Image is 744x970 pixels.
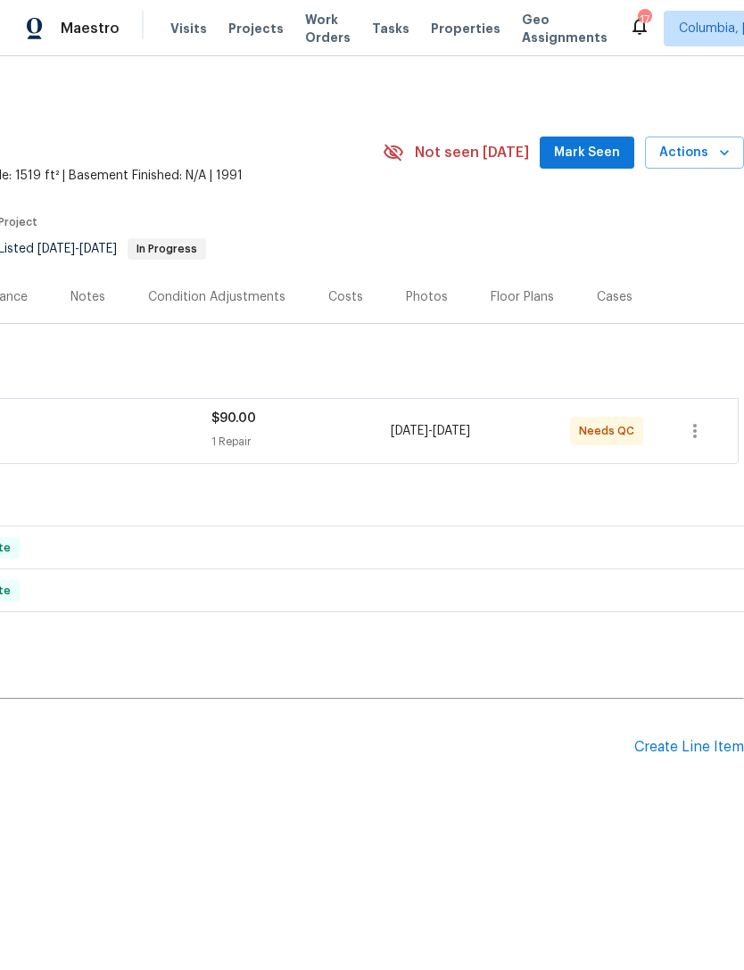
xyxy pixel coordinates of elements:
[597,288,632,306] div: Cases
[634,739,744,756] div: Create Line Item
[579,422,641,440] span: Needs QC
[70,288,105,306] div: Notes
[638,11,650,29] div: 17
[406,288,448,306] div: Photos
[540,137,634,170] button: Mark Seen
[61,20,120,37] span: Maestro
[328,288,363,306] div: Costs
[228,20,284,37] span: Projects
[170,20,207,37] span: Visits
[554,142,620,164] span: Mark Seen
[211,433,391,451] div: 1 Repair
[433,425,470,437] span: [DATE]
[129,244,204,254] span: In Progress
[491,288,554,306] div: Floor Plans
[148,288,285,306] div: Condition Adjustments
[645,137,744,170] button: Actions
[659,142,730,164] span: Actions
[391,425,428,437] span: [DATE]
[211,412,256,425] span: $90.00
[415,144,529,162] span: Not seen [DATE]
[522,11,608,46] span: Geo Assignments
[37,243,117,255] span: -
[37,243,75,255] span: [DATE]
[431,20,500,37] span: Properties
[391,422,470,440] span: -
[305,11,351,46] span: Work Orders
[372,22,409,35] span: Tasks
[79,243,117,255] span: [DATE]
